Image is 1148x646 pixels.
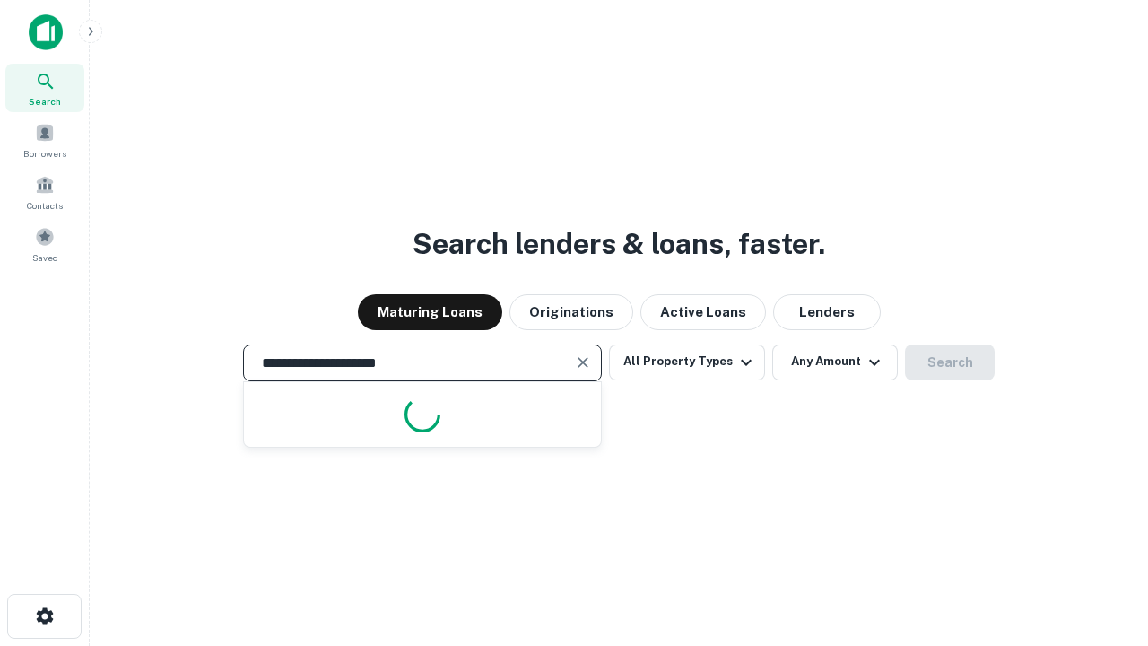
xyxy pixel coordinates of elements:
[413,223,825,266] h3: Search lenders & loans, faster.
[23,146,66,161] span: Borrowers
[640,294,766,330] button: Active Loans
[32,250,58,265] span: Saved
[5,168,84,216] a: Contacts
[509,294,633,330] button: Originations
[5,116,84,164] a: Borrowers
[358,294,502,330] button: Maturing Loans
[29,14,63,50] img: capitalize-icon.png
[570,350,596,375] button: Clear
[29,94,61,109] span: Search
[772,345,898,380] button: Any Amount
[5,64,84,112] a: Search
[27,198,63,213] span: Contacts
[609,345,765,380] button: All Property Types
[5,220,84,268] a: Saved
[1058,502,1148,589] iframe: Chat Widget
[773,294,881,330] button: Lenders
